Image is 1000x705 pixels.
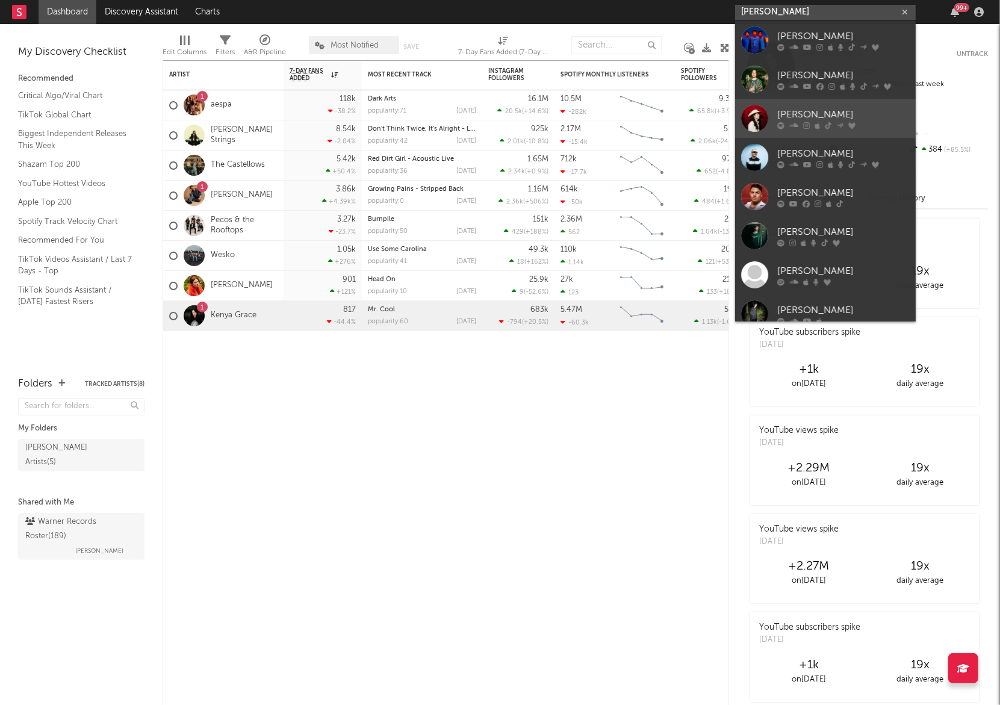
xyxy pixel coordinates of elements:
[735,294,916,334] a: [PERSON_NAME]
[777,68,910,82] div: [PERSON_NAME]
[368,198,404,205] div: popularity: 0
[498,197,548,205] div: ( )
[337,216,356,223] div: 3.27k
[456,288,476,295] div: [DATE]
[163,30,207,65] div: Edit Columns
[336,185,356,193] div: 3.86k
[337,155,356,163] div: 5.42k
[505,108,522,115] span: 20.5k
[702,319,717,326] span: 1.13k
[488,67,530,82] div: Instagram Followers
[561,216,582,223] div: 2.36M
[211,190,273,200] a: [PERSON_NAME]
[697,167,741,175] div: ( )
[719,319,739,326] span: -1.65 %
[18,45,144,60] div: My Discovery Checklist
[759,424,839,437] div: YouTube views spike
[18,513,144,560] a: Warner Records Roster(189)[PERSON_NAME]
[526,229,547,235] span: +188 %
[561,185,578,193] div: 614k
[735,138,916,177] a: [PERSON_NAME]
[508,169,525,175] span: 2.34k
[329,228,356,235] div: -23.7 %
[777,303,910,317] div: [PERSON_NAME]
[368,276,396,283] a: Head On
[571,36,662,54] input: Search...
[18,127,132,152] a: Biggest Independent Releases This Week
[368,216,476,223] div: Burnpile
[499,318,548,326] div: ( )
[163,45,207,60] div: Edit Columns
[698,138,716,145] span: 2.06k
[753,362,865,377] div: +1k
[865,672,976,687] div: daily average
[735,216,916,255] a: [PERSON_NAME]
[691,137,741,145] div: ( )
[865,377,976,391] div: daily average
[368,306,395,313] a: Mr. Cool
[716,199,739,205] span: +1.68 %
[561,276,573,284] div: 27k
[724,306,741,314] div: 573k
[698,258,741,266] div: ( )
[368,138,408,144] div: popularity: 42
[526,289,547,296] span: -52.6 %
[18,215,132,228] a: Spotify Track Velocity Chart
[561,125,581,133] div: 2.17M
[330,288,356,296] div: +121 %
[717,259,739,266] span: +53.2 %
[368,168,408,175] div: popularity: 36
[456,198,476,205] div: [DATE]
[615,120,669,151] svg: Chart title
[528,95,548,103] div: 16.1M
[508,138,524,145] span: 2.01k
[529,246,548,253] div: 49.3k
[697,108,715,115] span: 65.8k
[753,559,865,574] div: +2.27M
[719,95,741,103] div: 9.36M
[699,288,741,296] div: ( )
[865,658,976,672] div: 19 x
[497,107,548,115] div: ( )
[693,228,741,235] div: ( )
[456,228,476,235] div: [DATE]
[18,253,132,278] a: TikTok Videos Assistant / Last 7 Days - Top
[216,30,235,65] div: Filters
[18,421,144,436] div: My Folders
[615,241,669,271] svg: Chart title
[526,138,547,145] span: -10.8 %
[561,168,587,176] div: -17.7k
[689,107,741,115] div: ( )
[368,126,476,132] div: Don't Think Twice, It's Alright - Live At The American Legion Post 82
[368,71,458,78] div: Most Recent Track
[865,279,976,293] div: daily average
[561,71,651,78] div: Spotify Monthly Listeners
[707,289,717,296] span: 133
[509,258,548,266] div: ( )
[25,515,134,544] div: Warner Records Roster ( 189 )
[403,43,419,50] button: Save
[561,228,580,236] div: 562
[368,108,406,114] div: popularity: 71
[615,90,669,120] svg: Chart title
[719,229,739,235] span: -13.3 %
[735,255,916,294] a: [PERSON_NAME]
[368,186,464,193] a: Growing Pains - Stripped Back
[561,198,583,206] div: -50k
[777,225,910,239] div: [PERSON_NAME]
[456,318,476,325] div: [DATE]
[865,559,976,574] div: 19 x
[561,288,579,296] div: 123
[520,289,524,296] span: 9
[517,259,524,266] span: 18
[735,99,916,138] a: [PERSON_NAME]
[865,362,976,377] div: 19 x
[368,228,408,235] div: popularity: 50
[528,185,548,193] div: 1.16M
[943,147,971,154] span: +85.5 %
[527,155,548,163] div: 1.65M
[527,169,547,175] span: +0.9 %
[85,381,144,387] button: Tracked Artists(8)
[458,45,548,60] div: 7-Day Fans Added (7-Day Fans Added)
[694,197,741,205] div: ( )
